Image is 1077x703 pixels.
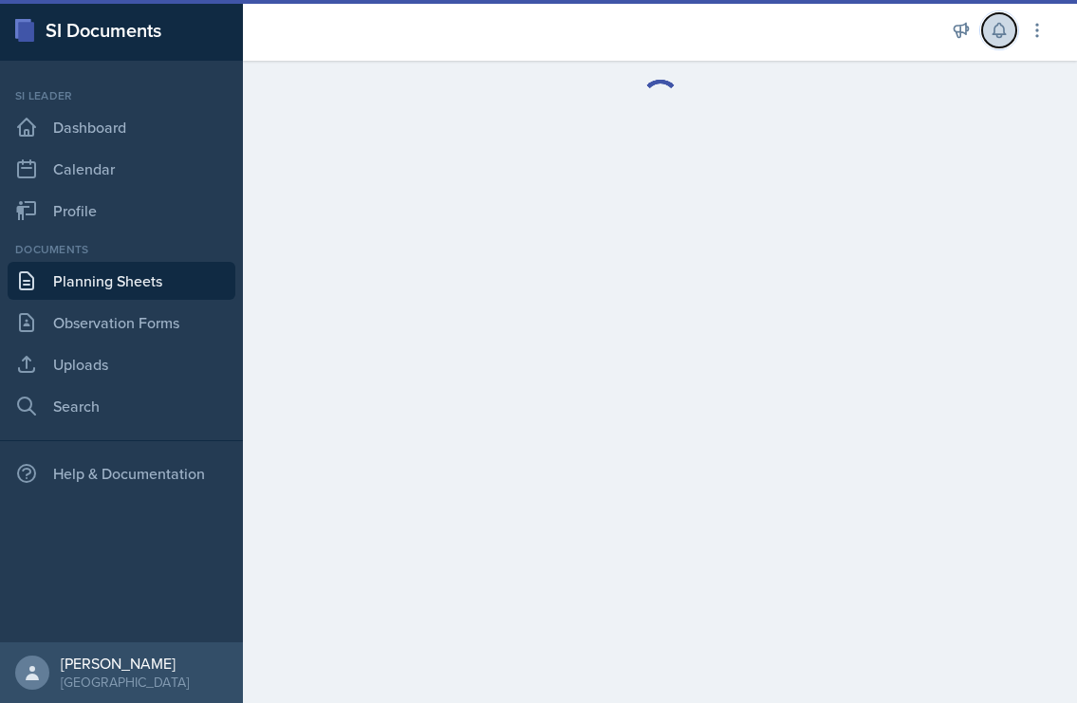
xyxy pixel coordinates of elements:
[8,345,235,383] a: Uploads
[61,673,189,692] div: [GEOGRAPHIC_DATA]
[8,241,235,258] div: Documents
[8,87,235,104] div: Si leader
[8,454,235,492] div: Help & Documentation
[61,654,189,673] div: [PERSON_NAME]
[8,262,235,300] a: Planning Sheets
[8,150,235,188] a: Calendar
[8,387,235,425] a: Search
[8,304,235,342] a: Observation Forms
[8,192,235,230] a: Profile
[8,108,235,146] a: Dashboard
